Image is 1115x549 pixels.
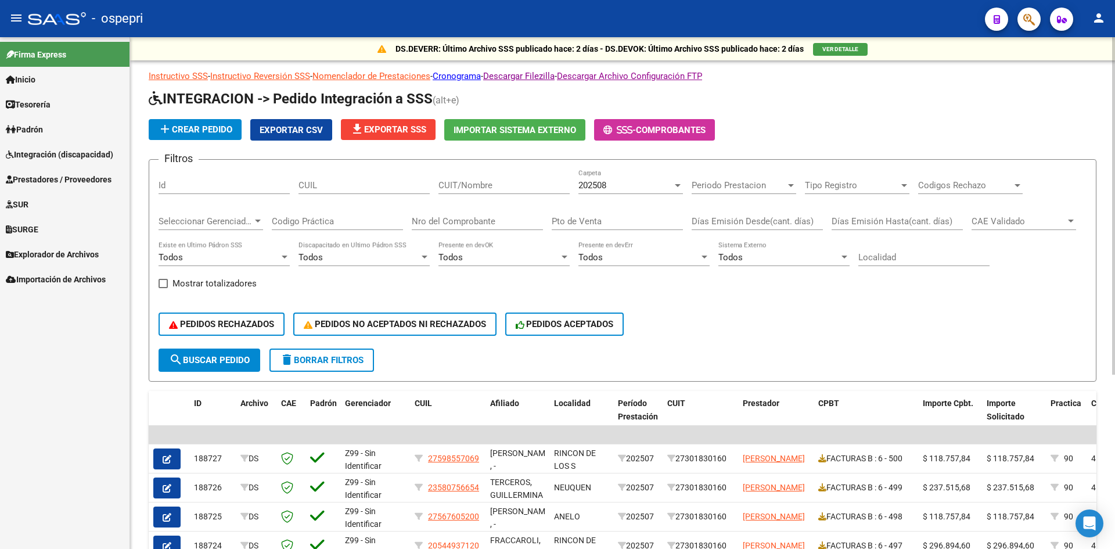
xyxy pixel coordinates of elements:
button: Exportar CSV [250,119,332,141]
span: CAE [281,399,296,408]
div: FACTURAS B : 6 - 498 [818,510,913,523]
div: FACTURAS B : 6 - 499 [818,481,913,494]
span: Comprobantes [636,125,706,135]
span: SUR [6,198,28,211]
span: RINCON DE LOS S [554,448,596,471]
button: Borrar Filtros [269,349,374,372]
span: 4 [1091,483,1096,492]
p: DS.DEVERR: Último Archivo SSS publicado hace: 2 días - DS.DEVOK: Último Archivo SSS publicado hac... [395,42,804,55]
span: Buscar Pedido [169,355,250,365]
span: Todos [298,252,323,263]
span: 90 [1064,483,1073,492]
a: Cronograma [433,71,481,81]
span: Importación de Archivos [6,273,106,286]
span: Prestador [743,399,779,408]
datatable-header-cell: Gerenciador [340,391,410,442]
button: Importar Sistema Externo [444,119,585,141]
span: Padrón [310,399,337,408]
datatable-header-cell: Importe Solicitado [982,391,1046,442]
button: PEDIDOS ACEPTADOS [505,313,624,336]
datatable-header-cell: CUIT [663,391,738,442]
span: Localidad [554,399,591,408]
span: Mostrar totalizadores [172,277,257,290]
span: Inicio [6,73,35,86]
a: Descargar Archivo Configuración FTP [557,71,702,81]
span: $ 118.757,84 [923,512,970,521]
a: Instructivo Reversión SSS [210,71,310,81]
div: 27301830160 [667,481,733,494]
span: Importar Sistema Externo [454,125,576,135]
button: VER DETALLE [813,43,868,56]
span: - ospepri [92,6,143,31]
datatable-header-cell: Afiliado [485,391,549,442]
datatable-header-cell: Localidad [549,391,613,442]
span: Seleccionar Gerenciador [159,216,253,227]
mat-icon: menu [9,11,23,25]
span: INTEGRACION -> Pedido Integración a SSS [149,91,433,107]
div: 202507 [618,510,658,523]
div: 188726 [194,481,231,494]
mat-icon: search [169,353,183,367]
span: Padrón [6,123,43,136]
span: PEDIDOS ACEPTADOS [516,319,614,329]
span: Tesorería [6,98,51,111]
span: Período Prestación [618,399,658,421]
div: DS [240,510,272,523]
button: Buscar Pedido [159,349,260,372]
datatable-header-cell: Archivo [236,391,276,442]
span: 23580756654 [428,483,479,492]
span: [PERSON_NAME] [743,454,805,463]
span: (alt+e) [433,95,459,106]
span: TERCEROS, GUILLERMINA , - [490,478,543,514]
span: Z99 - Sin Identificar [345,448,382,471]
span: $ 118.757,84 [987,512,1034,521]
a: Descargar Filezilla [483,71,555,81]
div: DS [240,481,272,494]
span: Crear Pedido [158,124,232,135]
span: Periodo Prestacion [692,180,786,191]
span: $ 237.515,68 [987,483,1034,492]
span: Practica [1051,399,1081,408]
span: Gerenciador [345,399,391,408]
span: [PERSON_NAME] , - [490,448,552,471]
span: - [603,125,636,135]
span: Z99 - Sin Identificar [345,478,382,500]
span: CAE Validado [972,216,1066,227]
mat-icon: delete [280,353,294,367]
span: $ 237.515,68 [923,483,970,492]
span: Firma Express [6,48,66,61]
div: 202507 [618,452,658,465]
mat-icon: file_download [350,122,364,136]
span: CUIT [667,399,685,408]
span: NEUQUEN [554,483,591,492]
div: 27301830160 [667,510,733,523]
datatable-header-cell: ID [189,391,236,442]
div: 188725 [194,510,231,523]
span: Exportar CSV [260,125,323,135]
span: 202508 [578,180,606,191]
div: 188727 [194,452,231,465]
span: Archivo [240,399,268,408]
span: Borrar Filtros [280,355,364,365]
div: 27301830160 [667,452,733,465]
div: DS [240,452,272,465]
datatable-header-cell: Período Prestación [613,391,663,442]
span: Afiliado [490,399,519,408]
button: Crear Pedido [149,119,242,140]
a: Instructivo SSS [149,71,208,81]
button: PEDIDOS RECHAZADOS [159,313,285,336]
span: Todos [718,252,743,263]
datatable-header-cell: CUIL [410,391,485,442]
button: -Comprobantes [594,119,715,141]
span: 27567605200 [428,512,479,521]
mat-icon: person [1092,11,1106,25]
span: Importe Cpbt. [923,399,973,408]
datatable-header-cell: Prestador [738,391,814,442]
mat-icon: add [158,122,172,136]
span: ID [194,399,202,408]
div: FACTURAS B : 6 - 500 [818,452,913,465]
span: Todos [159,252,183,263]
span: [PERSON_NAME] , - [490,507,552,529]
span: Tipo Registro [805,180,899,191]
span: 27598557069 [428,454,479,463]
